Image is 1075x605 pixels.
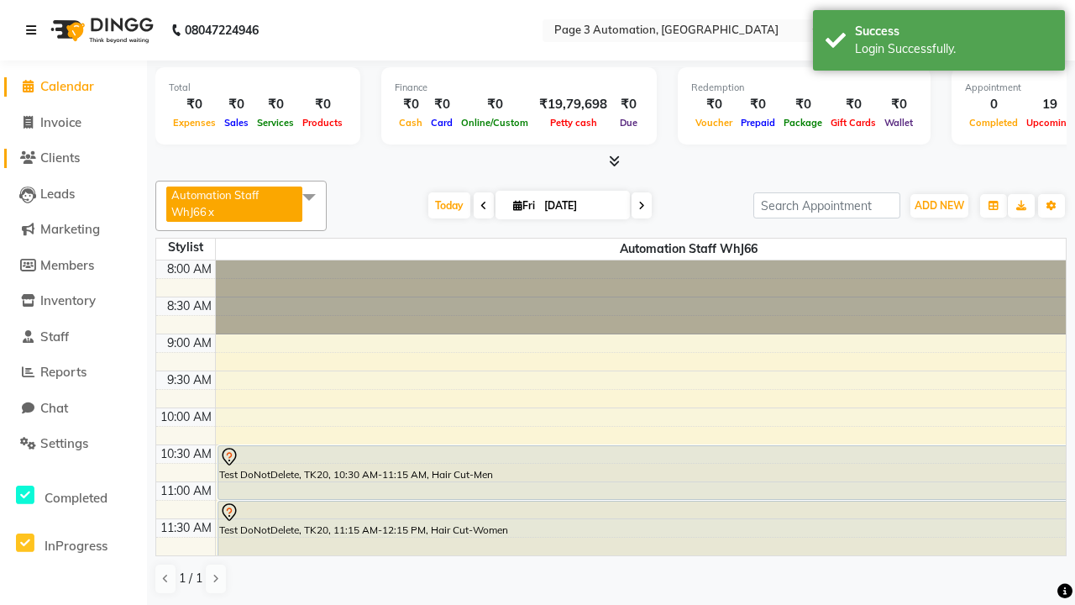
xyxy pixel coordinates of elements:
[880,117,917,129] span: Wallet
[910,194,968,218] button: ADD NEW
[157,519,215,537] div: 11:30 AM
[164,334,215,352] div: 9:00 AM
[4,363,143,382] a: Reports
[40,292,96,308] span: Inventory
[207,205,214,218] a: x
[43,7,158,54] img: logo
[4,77,143,97] a: Calendar
[169,117,220,129] span: Expenses
[616,117,642,129] span: Due
[457,117,532,129] span: Online/Custom
[185,7,259,54] b: 08047224946
[427,95,457,114] div: ₹0
[157,445,215,463] div: 10:30 AM
[40,114,81,130] span: Invoice
[737,117,779,129] span: Prepaid
[4,256,143,276] a: Members
[4,399,143,418] a: Chat
[4,328,143,347] a: Staff
[4,434,143,454] a: Settings
[691,81,917,95] div: Redemption
[253,95,298,114] div: ₹0
[691,117,737,129] span: Voucher
[457,95,532,114] div: ₹0
[509,199,539,212] span: Fri
[880,95,917,114] div: ₹0
[4,149,143,168] a: Clients
[546,117,601,129] span: Petty cash
[826,117,880,129] span: Gift Cards
[253,117,298,129] span: Services
[40,221,100,237] span: Marketing
[855,40,1052,58] div: Login Successfully.
[40,364,87,380] span: Reports
[164,371,215,389] div: 9:30 AM
[169,81,347,95] div: Total
[737,95,779,114] div: ₹0
[179,570,202,587] span: 1 / 1
[220,117,253,129] span: Sales
[539,193,623,218] input: 2025-10-03
[298,95,347,114] div: ₹0
[45,538,107,554] span: InProgress
[40,400,68,416] span: Chat
[395,95,427,114] div: ₹0
[395,81,643,95] div: Finance
[915,199,964,212] span: ADD NEW
[753,192,900,218] input: Search Appointment
[532,95,614,114] div: ₹19,79,698
[156,239,215,256] div: Stylist
[4,220,143,239] a: Marketing
[40,186,75,202] span: Leads
[4,292,143,311] a: Inventory
[171,188,259,218] span: Automation Staff WhJ66
[614,95,643,114] div: ₹0
[428,192,470,218] span: Today
[169,95,220,114] div: ₹0
[157,482,215,500] div: 11:00 AM
[965,117,1022,129] span: Completed
[157,408,215,426] div: 10:00 AM
[4,113,143,133] a: Invoice
[427,117,457,129] span: Card
[40,329,69,345] span: Staff
[40,257,94,273] span: Members
[220,95,253,114] div: ₹0
[691,95,737,114] div: ₹0
[779,95,826,114] div: ₹0
[395,117,427,129] span: Cash
[40,435,88,451] span: Settings
[164,297,215,315] div: 8:30 AM
[40,150,80,166] span: Clients
[855,23,1052,40] div: Success
[965,95,1022,114] div: 0
[298,117,347,129] span: Products
[40,78,94,94] span: Calendar
[45,490,107,506] span: Completed
[826,95,880,114] div: ₹0
[4,185,143,204] a: Leads
[164,260,215,278] div: 8:00 AM
[779,117,826,129] span: Package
